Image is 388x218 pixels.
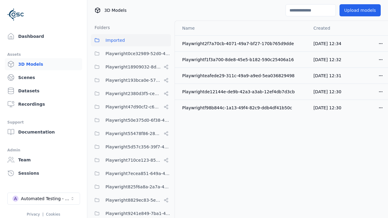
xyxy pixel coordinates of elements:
button: Playwright825f6a8a-2a7a-425c-94f7-650318982f69 [91,181,171,193]
span: Playwright7ecea851-649a-419a-985e-fcff41a98b20 [105,170,171,177]
span: Playwright5d57c356-39f7-47ed-9ab9-d0409ac6cddc [105,143,171,150]
button: Playwright193bca0e-57fa-418d-8ea9-45122e711dc7 [91,74,171,86]
div: A [12,196,18,202]
a: Dashboard [5,30,82,42]
div: Playwrighteafede29-311c-49a9-a9ed-5ea036829498 [182,73,304,79]
a: Sessions [5,167,82,179]
span: [DATE] 12:32 [313,57,341,62]
span: Playwright47d90cf2-c635-4353-ba3b-5d4538945666 [105,103,161,111]
a: Privacy [27,212,40,216]
div: Automated Testing - Playwright [21,196,70,202]
span: Playwright8829ec83-5e68-4376-b984-049061a310ed [105,197,161,204]
button: Playwright55478f86-28dc-49b8-8d1f-c7b13b14578c [91,127,171,140]
button: Playwright5d57c356-39f7-47ed-9ab9-d0409ac6cddc [91,141,171,153]
div: Playwright2f7a70cb-4071-49a7-bf27-170b765d9dde [182,41,304,47]
a: Cookies [46,212,60,216]
button: Playwright710ce123-85fd-4f8c-9759-23c3308d8830 [91,154,171,166]
th: Name [175,21,309,35]
span: 3D Models [104,7,126,13]
div: Support [7,119,80,126]
button: Select a workspace [7,193,80,205]
button: Imported [91,34,171,46]
div: Playwrightf98b844c-1a13-49f4-82c9-ddb4df41b50c [182,105,304,111]
a: 3D Models [5,58,82,70]
span: Playwright2380d3f5-cebf-494e-b965-66be4d67505e [105,90,161,97]
a: Datasets [5,85,82,97]
h3: Folders [91,25,110,31]
button: Playwright50e375d0-6f38-48a7-96e0-b0dcfa24b72f [91,114,171,126]
span: Playwright825f6a8a-2a7a-425c-94f7-650318982f69 [105,183,171,190]
img: Logo [7,6,24,23]
div: Assets [7,51,80,58]
button: Upload models [339,4,381,16]
span: [DATE] 12:30 [313,89,341,94]
button: Playwright7ecea851-649a-419a-985e-fcff41a98b20 [91,167,171,180]
a: Recordings [5,98,82,110]
a: Documentation [5,126,82,138]
a: Scenes [5,71,82,84]
span: Playwright50e375d0-6f38-48a7-96e0-b0dcfa24b72f [105,117,171,124]
span: [DATE] 12:34 [313,41,341,46]
span: Imported [105,37,125,44]
div: Admin [7,147,80,154]
span: [DATE] 12:30 [313,105,341,110]
span: Playwright193bca0e-57fa-418d-8ea9-45122e711dc7 [105,77,161,84]
div: Playwrightde12144e-de9b-42a3-a3ab-12ef4db7d3cb [182,89,304,95]
button: Playwright47d90cf2-c635-4353-ba3b-5d4538945666 [91,101,171,113]
span: | [42,212,44,216]
th: Created [309,21,349,35]
button: Playwright2380d3f5-cebf-494e-b965-66be4d67505e [91,88,171,100]
button: Playwright18909032-8d07-45c5-9c81-9eec75d0b16b [91,61,171,73]
button: Playwright0ce32989-52d0-45cf-b5b9-59d5033d313a [91,48,171,60]
span: Playwright710ce123-85fd-4f8c-9759-23c3308d8830 [105,157,161,164]
span: Playwright55478f86-28dc-49b8-8d1f-c7b13b14578c [105,130,161,137]
span: Playwright9241e849-7ba1-474f-9275-02cfa81d37fc [105,210,171,217]
span: Playwright18909032-8d07-45c5-9c81-9eec75d0b16b [105,63,161,71]
span: Playwright0ce32989-52d0-45cf-b5b9-59d5033d313a [105,50,171,57]
span: [DATE] 12:31 [313,73,341,78]
div: Playwrightf1f3a700-8de8-45e5-b182-590c25406a16 [182,57,304,63]
a: Team [5,154,82,166]
button: Playwright8829ec83-5e68-4376-b984-049061a310ed [91,194,171,206]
